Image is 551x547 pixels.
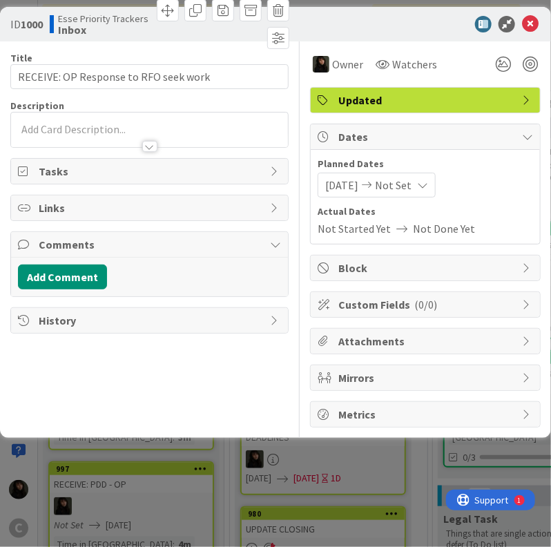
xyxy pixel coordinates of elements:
img: ES [313,56,329,73]
span: Metrics [338,406,515,423]
span: ( 0/0 ) [414,298,437,311]
span: Dates [338,128,515,145]
span: Description [10,99,64,112]
span: Owner [332,56,363,73]
span: Block [338,260,515,276]
span: Custom Fields [338,296,515,313]
span: Actual Dates [318,204,533,219]
input: type card name here... [10,64,289,89]
span: Mirrors [338,370,515,386]
span: Updated [338,92,515,108]
span: Tasks [39,163,263,180]
span: Comments [39,236,263,253]
label: Title [10,52,32,64]
span: Support [29,2,63,19]
span: History [39,312,263,329]
span: Attachments [338,333,515,349]
span: Esse Priority Trackers [58,13,148,24]
span: Not Started Yet [318,220,391,237]
span: Not Done Yet [413,220,475,237]
span: Links [39,200,263,216]
span: [DATE] [325,177,358,193]
button: Add Comment [18,265,107,289]
span: ID [10,16,43,32]
span: Not Set [375,177,412,193]
b: 1000 [21,17,43,31]
div: 1 [72,6,75,17]
b: Inbox [58,24,148,35]
span: Watchers [392,56,437,73]
span: Planned Dates [318,157,533,171]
